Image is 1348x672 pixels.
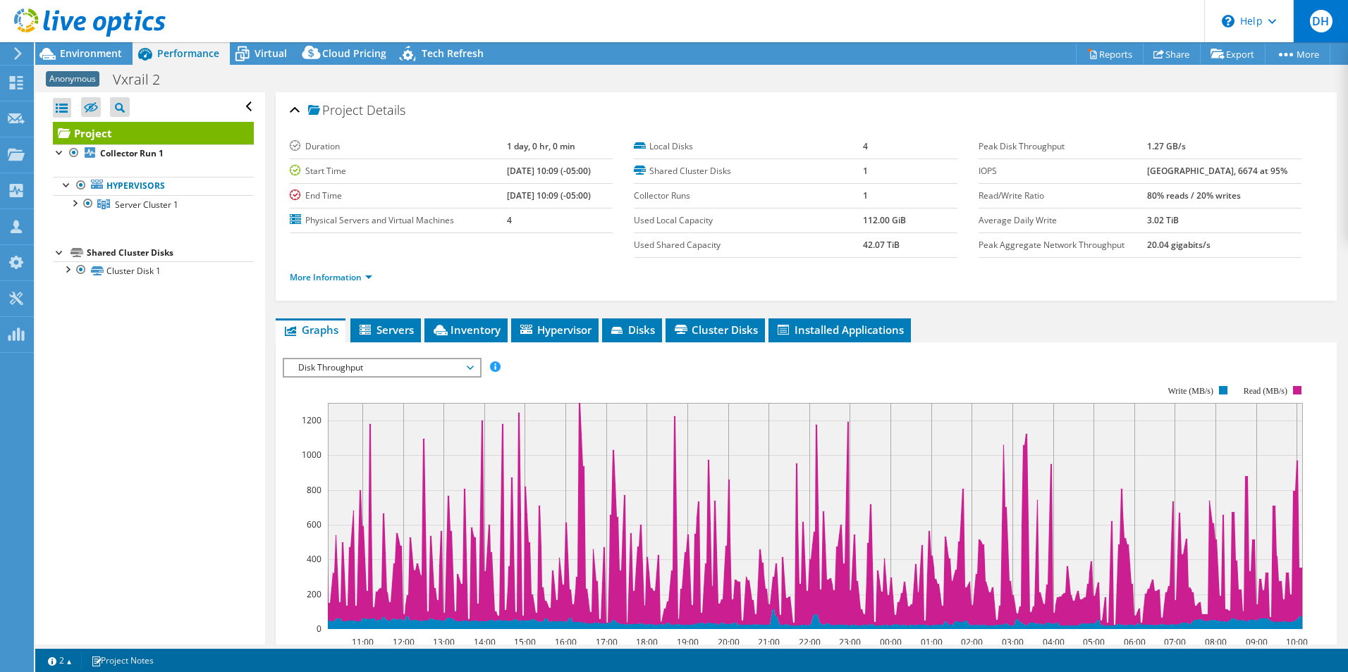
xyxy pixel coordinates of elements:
text: Write (MB/s) [1168,386,1213,396]
text: 09:00 [1245,636,1267,648]
b: 3.02 TiB [1147,214,1179,226]
label: Duration [290,139,507,154]
span: Anonymous [46,71,99,87]
label: Start Time [290,164,507,178]
a: Share [1143,43,1201,65]
span: DH [1310,10,1332,32]
span: Performance [157,46,219,60]
label: End Time [290,189,507,203]
text: 14:00 [473,636,495,648]
text: 00:00 [879,636,901,648]
b: 80% reads / 20% writes [1147,189,1241,201]
span: Servers [357,323,414,337]
span: Installed Applications [776,323,904,337]
b: 20.04 gigabits/s [1147,239,1211,251]
label: Used Shared Capacity [634,238,863,252]
text: 11:00 [351,636,373,648]
b: [GEOGRAPHIC_DATA], 6674 at 95% [1147,165,1287,177]
a: 2 [38,652,82,669]
text: 800 [307,484,321,496]
h1: Vxrail 2 [106,72,182,87]
span: Graphs [283,323,338,337]
span: Tech Refresh [422,46,484,60]
b: 4 [863,140,868,152]
b: 112.00 GiB [863,214,906,226]
text: 20:00 [717,636,739,648]
a: More Information [290,271,372,283]
text: 03:00 [1001,636,1023,648]
b: 42.07 TiB [863,239,900,251]
b: 1 day, 0 hr, 0 min [507,140,575,152]
text: 10:00 [1285,636,1307,648]
b: 1.27 GB/s [1147,140,1186,152]
text: 01:00 [920,636,942,648]
label: Used Local Capacity [634,213,863,228]
text: 07:00 [1163,636,1185,648]
text: 04:00 [1042,636,1064,648]
span: Virtual [255,46,287,60]
b: [DATE] 10:09 (-05:00) [507,189,591,201]
text: Read (MB/s) [1244,386,1287,396]
a: Server Cluster 1 [53,195,254,213]
a: Project Notes [81,652,164,669]
text: 1000 [302,449,321,461]
span: Cloud Pricing [322,46,386,60]
text: 06:00 [1123,636,1145,648]
a: Collector Run 1 [53,144,254,163]
label: Collector Runs [634,189,863,203]
div: Shared Cluster Disks [87,244,254,261]
svg: \n [1222,15,1234,27]
label: Peak Aggregate Network Throughput [979,238,1147,252]
text: 22:00 [798,636,820,648]
text: 15:00 [513,636,535,648]
text: 05:00 [1082,636,1104,648]
span: Cluster Disks [673,323,758,337]
a: More [1265,43,1330,65]
b: 1 [863,189,868,201]
label: IOPS [979,164,1147,178]
text: 19:00 [676,636,698,648]
text: 08:00 [1204,636,1226,648]
a: Cluster Disk 1 [53,261,254,280]
text: 13:00 [432,636,454,648]
span: Inventory [431,323,501,337]
text: 12:00 [392,636,414,648]
label: Local Disks [634,139,863,154]
text: 21:00 [757,636,779,648]
text: 17:00 [595,636,617,648]
text: 23:00 [838,636,860,648]
text: 1200 [302,414,321,426]
a: Project [53,122,254,144]
a: Export [1200,43,1266,65]
text: 200 [307,588,321,600]
text: 600 [307,518,321,530]
text: 16:00 [554,636,576,648]
span: Hypervisor [518,323,592,337]
label: Peak Disk Throughput [979,139,1147,154]
b: Collector Run 1 [100,147,164,159]
text: 400 [307,553,321,565]
span: Server Cluster 1 [115,199,178,211]
text: 0 [317,623,321,635]
label: Read/Write Ratio [979,189,1147,203]
b: 4 [507,214,512,226]
a: Hypervisors [53,177,254,195]
b: 1 [863,165,868,177]
label: Average Daily Write [979,213,1147,228]
text: 02:00 [960,636,982,648]
a: Reports [1076,43,1144,65]
b: [DATE] 10:09 (-05:00) [507,165,591,177]
span: Project [308,104,363,118]
span: Environment [60,46,122,60]
span: Details [367,101,405,118]
text: 18:00 [635,636,657,648]
span: Disks [609,323,655,337]
span: Disk Throughput [291,359,472,376]
label: Physical Servers and Virtual Machines [290,213,507,228]
label: Shared Cluster Disks [634,164,863,178]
